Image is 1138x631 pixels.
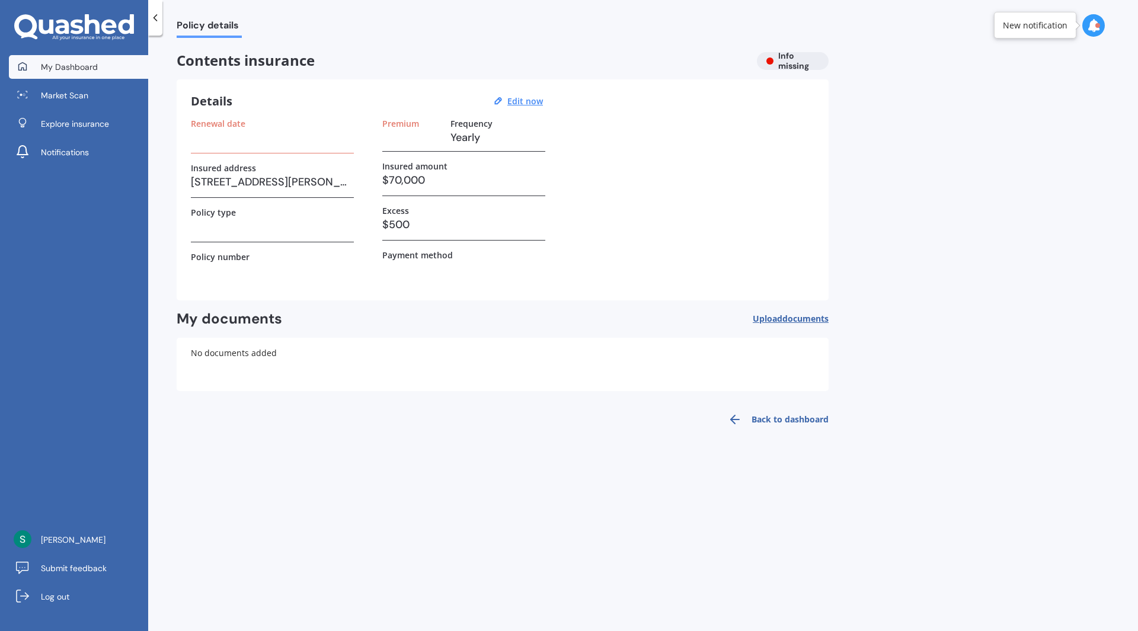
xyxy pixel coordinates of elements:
[191,173,354,191] h3: [STREET_ADDRESS][PERSON_NAME]
[9,528,148,552] a: [PERSON_NAME]
[9,55,148,79] a: My Dashboard
[382,206,409,216] label: Excess
[382,118,419,129] label: Premium
[9,84,148,107] a: Market Scan
[9,556,148,580] a: Submit feedback
[9,112,148,136] a: Explore insurance
[382,161,447,171] label: Insured amount
[504,96,546,107] button: Edit now
[191,252,250,262] label: Policy number
[191,118,245,129] label: Renewal date
[41,89,88,101] span: Market Scan
[177,20,242,36] span: Policy details
[450,118,493,129] label: Frequency
[721,405,829,434] a: Back to dashboard
[382,216,545,233] h3: $500
[9,140,148,164] a: Notifications
[191,94,232,109] h3: Details
[41,118,109,130] span: Explore insurance
[753,310,829,328] button: Uploaddocuments
[753,314,829,323] span: Upload
[507,95,543,107] u: Edit now
[41,562,107,574] span: Submit feedback
[41,61,98,73] span: My Dashboard
[191,163,256,173] label: Insured address
[41,591,69,603] span: Log out
[9,585,148,608] a: Log out
[14,530,31,548] img: ACg8ocK4_Gtu2pn9PKlXLLIgQ82XfN6KCOMlyqOLE5aVcOTCWliLKw=s96-c
[41,146,89,158] span: Notifications
[177,52,747,69] span: Contents insurance
[382,250,453,260] label: Payment method
[382,171,545,189] h3: $70,000
[1003,20,1067,31] div: New notification
[782,313,829,324] span: documents
[41,534,106,546] span: [PERSON_NAME]
[177,338,829,391] div: No documents added
[177,310,282,328] h2: My documents
[450,129,545,146] h3: Yearly
[191,207,236,217] label: Policy type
